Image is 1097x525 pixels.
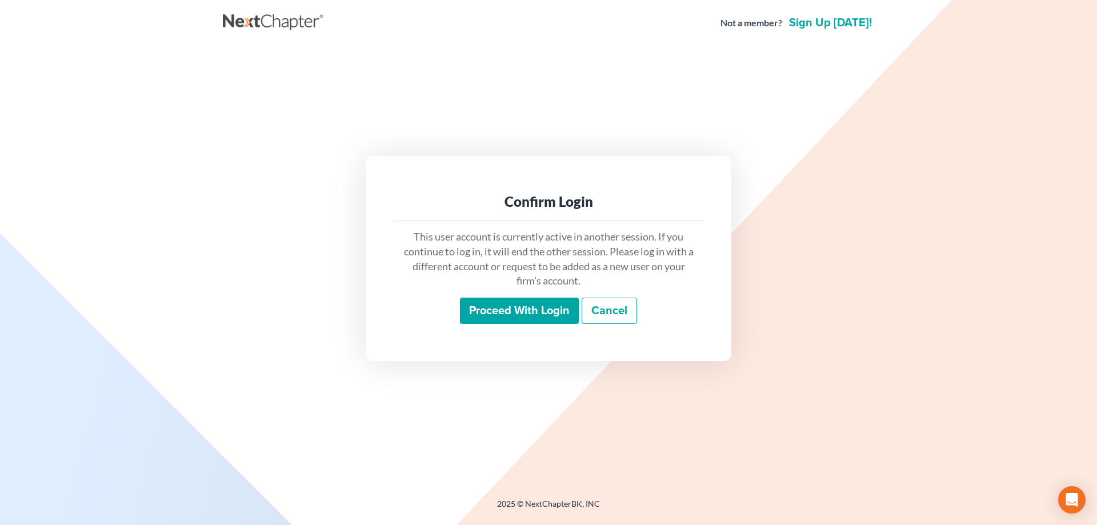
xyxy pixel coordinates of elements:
[720,17,782,30] strong: Not a member?
[402,193,695,211] div: Confirm Login
[787,17,874,29] a: Sign up [DATE]!
[582,298,637,324] a: Cancel
[1058,486,1086,514] div: Open Intercom Messenger
[402,230,695,288] p: This user account is currently active in another session. If you continue to log in, it will end ...
[223,498,874,519] div: 2025 © NextChapterBK, INC
[460,298,579,324] input: Proceed with login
